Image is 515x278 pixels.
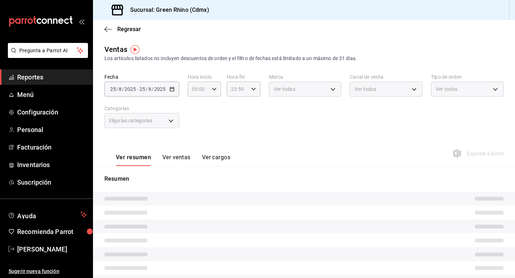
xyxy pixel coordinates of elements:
span: Suscripción [17,177,87,187]
span: / [116,86,118,92]
input: -- [110,86,116,92]
input: -- [139,86,146,92]
input: ---- [154,86,166,92]
span: Inventarios [17,160,87,170]
button: Ver resumen [116,154,151,166]
button: Pregunta a Parrot AI [8,43,88,58]
span: / [152,86,154,92]
a: Pregunta a Parrot AI [5,52,88,59]
label: Categorías [104,106,179,111]
label: Hora fin [227,74,260,79]
label: Fecha [104,74,179,79]
span: / [146,86,148,92]
span: Ver todos [436,86,457,93]
input: ---- [124,86,136,92]
button: Ver cargos [202,154,231,166]
label: Marca [269,74,342,79]
span: / [122,86,124,92]
div: Los artículos listados no incluyen descuentos de orden y el filtro de fechas está limitado a un m... [104,55,504,62]
span: Pregunta a Parrot AI [19,47,77,54]
span: Ver todas [274,86,295,93]
span: Facturación [17,142,87,152]
button: Regresar [104,26,141,33]
span: [PERSON_NAME] [17,244,87,254]
div: Ventas [104,44,127,55]
span: Menú [17,90,87,99]
span: Regresar [117,26,141,33]
h3: Sucursal: Green Rhino (Cdmx) [124,6,209,14]
span: - [137,86,138,92]
span: Reportes [17,72,87,82]
label: Hora inicio [188,74,221,79]
label: Tipo de orden [431,74,504,79]
span: Ver todos [354,86,376,93]
label: Canal de venta [350,74,422,79]
img: Tooltip marker [131,45,139,54]
button: Ver ventas [162,154,191,166]
button: open_drawer_menu [79,19,84,24]
span: Recomienda Parrot [17,227,87,236]
input: -- [118,86,122,92]
input: -- [148,86,152,92]
span: Sugerir nueva función [9,268,87,275]
div: navigation tabs [116,154,230,166]
span: Elige las categorías [109,117,153,124]
span: Configuración [17,107,87,117]
span: Ayuda [17,210,78,219]
p: Resumen [104,175,504,183]
span: Personal [17,125,87,135]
